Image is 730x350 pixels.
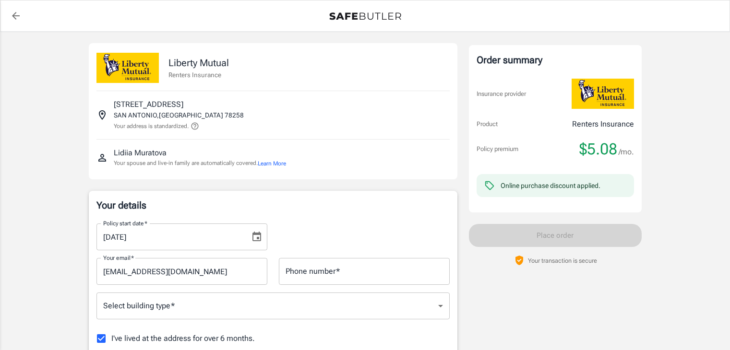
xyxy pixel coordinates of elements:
button: Learn More [258,159,286,168]
p: Insurance provider [477,89,526,99]
p: Policy premium [477,144,518,154]
a: back to quotes [6,6,25,25]
input: MM/DD/YYYY [96,223,243,250]
p: Your transaction is secure [528,256,597,265]
p: Lidiia Muratova [114,147,167,159]
p: SAN ANTONIO , [GEOGRAPHIC_DATA] 78258 [114,110,244,120]
svg: Insured person [96,152,108,163]
p: Your details [96,198,450,212]
p: Your spouse and live-in family are automatically covered. [114,159,286,168]
svg: Insured address [96,109,108,121]
p: Renters Insurance [168,70,229,80]
p: [STREET_ADDRESS] [114,99,183,110]
label: Your email [103,254,134,262]
div: Order summary [477,53,634,67]
input: Enter number [279,258,450,285]
div: Online purchase discount applied. [501,181,600,190]
span: I've lived at the address for over 6 months. [111,333,255,344]
p: Product [477,119,498,129]
button: Choose date, selected date is Oct 10, 2025 [247,227,266,246]
span: /mo. [619,145,634,159]
img: Back to quotes [329,12,401,20]
input: Enter email [96,258,267,285]
p: Liberty Mutual [168,56,229,70]
p: Renters Insurance [572,118,634,130]
span: $5.08 [579,140,617,159]
img: Liberty Mutual [572,79,634,109]
img: Liberty Mutual [96,53,159,83]
label: Policy start date [103,219,147,227]
p: Your address is standardized. [114,122,189,130]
